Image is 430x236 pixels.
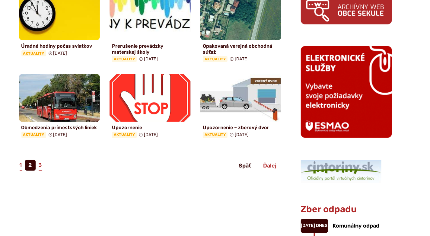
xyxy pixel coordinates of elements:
[239,163,251,169] span: Späť
[301,205,392,215] h3: Zber odpadu
[235,132,249,138] span: [DATE]
[53,132,67,138] span: [DATE]
[235,56,249,62] span: [DATE]
[21,50,46,56] span: Aktuality
[144,132,158,138] span: [DATE]
[203,56,228,62] span: Aktuality
[301,46,392,138] img: esmao_sekule_b.png
[301,160,381,183] img: 1.png
[112,125,188,131] h4: Upozornenie
[38,160,43,171] a: 3
[301,223,315,228] span: [DATE]
[203,132,228,138] span: Aktuality
[19,160,23,171] a: 1
[53,51,67,56] span: [DATE]
[112,132,137,138] span: Aktuality
[259,161,282,171] a: Ďalej
[144,56,158,62] span: [DATE]
[19,74,100,140] a: Obmedzenia prímestských liniek Aktuality [DATE]
[333,223,380,229] span: Komunálny odpad
[234,161,256,171] a: Späť
[263,163,277,169] span: Ďalej
[110,74,191,140] a: Upozornenie Aktuality [DATE]
[112,56,137,62] span: Aktuality
[21,125,98,131] h4: Obmedzenia prímestských liniek
[203,43,279,55] h4: Opakovaná verejná obchodná súťaž
[21,132,46,138] span: Aktuality
[25,160,36,171] span: 2
[21,43,98,49] h4: Úradné hodiny počas sviatkov
[301,219,392,233] a: Komunálny odpad [DATE] Dnes
[112,43,188,55] h4: Prerušenie prevádzky materskej školy
[316,223,328,228] span: Dnes
[203,125,279,131] h4: Upozornenie – zberový dvor
[200,74,282,140] a: Upozornenie – zberový dvor Aktuality [DATE]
